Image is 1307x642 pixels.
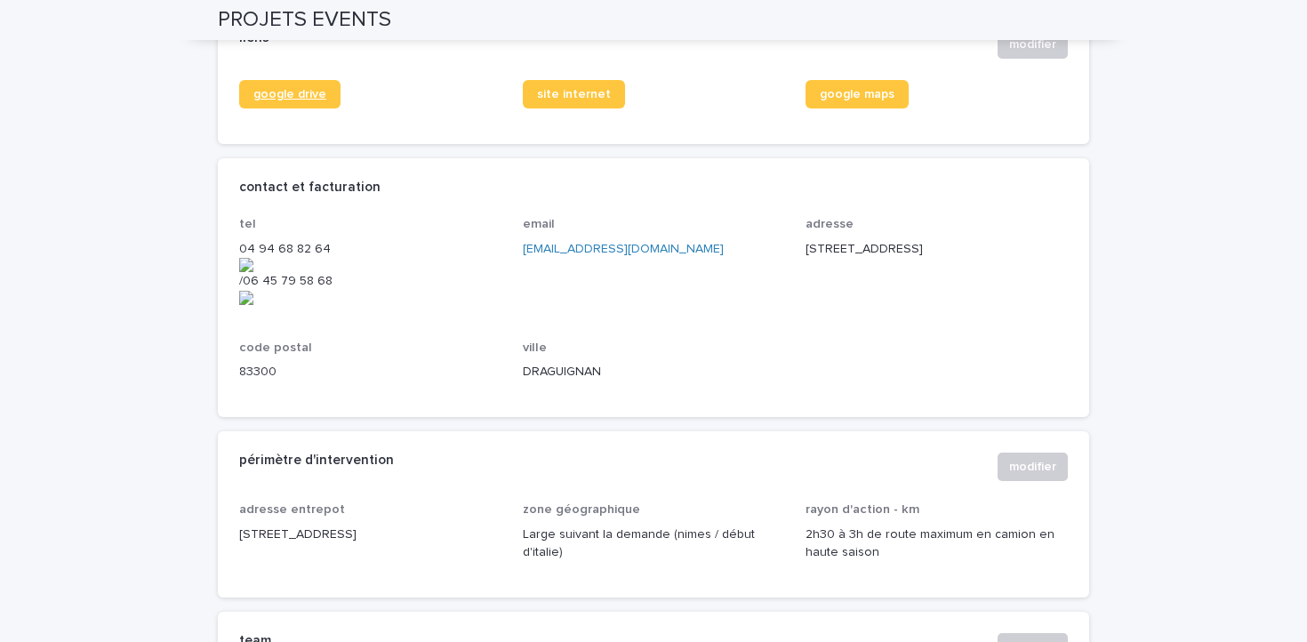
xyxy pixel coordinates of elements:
[239,341,312,354] span: code postal
[820,88,894,100] span: google maps
[239,291,501,305] img: actions-icon.png
[523,363,785,381] p: DRAGUIGNAN
[239,258,501,272] img: actions-icon.png
[523,503,640,516] span: zone géographique
[239,526,501,544] p: [STREET_ADDRESS]
[239,240,501,306] p: /
[239,503,345,516] span: adresse entrepot
[537,88,611,100] span: site internet
[239,218,256,230] span: tel
[239,363,501,381] p: 83300
[239,453,394,469] h2: périmètre d'intervention
[806,240,1068,259] p: [STREET_ADDRESS]
[998,30,1068,59] button: modifier
[239,243,331,255] onoff-telecom-ce-phone-number-wrapper: 04 94 68 82 64
[239,180,381,196] h2: contact et facturation
[243,275,333,287] onoff-telecom-ce-phone-number-wrapper: 06 45 79 58 68
[523,341,547,354] span: ville
[523,526,785,563] p: Large suivant la demande (nimes / début d'italie)
[523,80,625,108] a: site internet
[523,243,724,255] a: [EMAIL_ADDRESS][DOMAIN_NAME]
[806,503,919,516] span: rayon d'action - km
[806,80,909,108] a: google maps
[218,7,391,33] h2: PROJETS EVENTS
[806,218,854,230] span: adresse
[806,526,1068,563] p: 2h30 à 3h de route maximum en camion en haute saison
[998,453,1068,481] button: modifier
[1009,458,1056,476] span: modifier
[523,218,555,230] span: email
[239,80,341,108] a: google drive
[1009,36,1056,53] span: modifier
[253,88,326,100] span: google drive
